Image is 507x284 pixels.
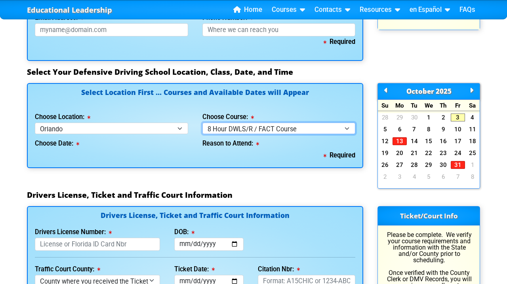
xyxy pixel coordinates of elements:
[324,38,355,45] b: Required
[436,100,451,111] div: Th
[421,161,436,169] a: 29
[258,266,300,273] label: Citation Nbr:
[406,87,434,96] span: October
[35,89,355,105] h4: Select Location First ... Courses and Available Dates will Appear
[269,4,308,16] a: Courses
[451,149,465,157] a: 24
[436,161,451,169] a: 30
[407,137,421,145] a: 14
[35,23,188,36] input: myname@domain.com
[202,114,254,120] label: Choose Course:
[35,238,160,251] input: License or Florida ID Card Nbr
[393,149,407,157] a: 20
[421,149,436,157] a: 22
[421,173,436,181] a: 5
[174,238,244,251] input: mm/dd/yyyy
[378,137,393,145] a: 12
[393,125,407,133] a: 6
[465,100,480,111] div: Sa
[451,161,465,169] a: 31
[393,161,407,169] a: 27
[35,140,79,147] label: Choose Date:
[378,173,393,181] a: 2
[35,114,90,120] label: Choose Location:
[421,137,436,145] a: 15
[202,140,259,147] label: Reason to Attend:
[451,137,465,145] a: 17
[35,266,100,273] label: Traffic Court County:
[407,173,421,181] a: 4
[465,137,480,145] a: 18
[393,173,407,181] a: 3
[35,229,112,235] label: Drivers License Number:
[421,100,436,111] div: We
[436,114,451,121] a: 2
[451,100,465,111] div: Fr
[324,151,355,159] b: Required
[421,125,436,133] a: 8
[407,114,421,121] a: 30
[230,4,265,16] a: Home
[407,161,421,169] a: 28
[202,15,253,21] label: Phone Number:
[27,190,480,200] h3: Drivers License, Ticket and Traffic Court Information
[436,125,451,133] a: 9
[174,229,194,235] label: DOB:
[436,137,451,145] a: 16
[378,125,393,133] a: 5
[356,4,403,16] a: Resources
[465,149,480,157] a: 25
[465,114,480,121] a: 4
[393,100,407,111] div: Mo
[465,161,480,169] a: 1
[393,137,407,145] a: 13
[407,149,421,157] a: 21
[451,114,465,121] a: 3
[407,100,421,111] div: Tu
[465,125,480,133] a: 11
[436,149,451,157] a: 23
[378,149,393,157] a: 19
[406,4,453,16] a: en Español
[378,100,393,111] div: Su
[378,161,393,169] a: 26
[436,87,452,96] span: 2025
[436,173,451,181] a: 6
[451,173,465,181] a: 7
[27,4,112,17] a: Educational Leadership
[174,266,215,273] label: Ticket Date:
[465,173,480,181] a: 8
[451,125,465,133] a: 10
[393,114,407,121] a: 29
[311,4,353,16] a: Contacts
[407,125,421,133] a: 7
[35,212,355,220] h4: Drivers License, Ticket and Traffic Court Information
[27,67,480,77] h3: Select Your Defensive Driving School Location, Class, Date, and Time
[378,114,393,121] a: 28
[35,15,84,21] label: Email Address:
[378,206,480,225] h3: Ticket/Court Info
[421,114,436,121] a: 1
[202,23,356,36] input: Where we can reach you
[456,4,478,16] a: FAQs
